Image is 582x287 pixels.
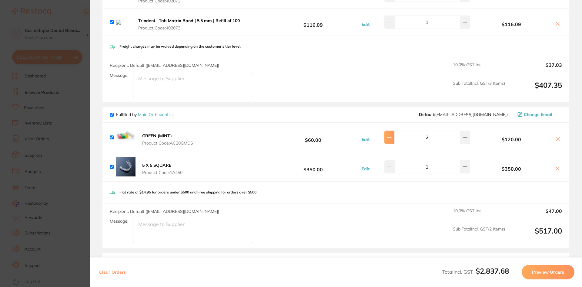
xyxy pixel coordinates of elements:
label: Message: [110,219,128,224]
button: Clear Orders [97,265,128,279]
span: Product Code: 1A450 [142,170,182,175]
span: 10.0 % GST Incl. [453,208,505,222]
output: $407.35 [510,81,562,97]
b: $60.00 [268,132,358,143]
b: $120.00 [472,137,551,142]
span: Sub Total Incl. GST ( 2 Items) [453,227,505,243]
a: Main Orthodontics [138,112,174,117]
p: Fulfilled by [116,112,174,117]
img: M3djbzV2dQ [116,20,132,25]
p: Freight charges may be waived depending on the customer's tier level. [119,44,241,49]
output: $517.00 [510,227,562,243]
b: $350.00 [472,166,551,172]
button: Edit [360,166,371,172]
button: Change Email [516,112,562,117]
span: Recipient: Default ( [EMAIL_ADDRESS][DOMAIN_NAME] ) [110,209,219,214]
img: eGQyd3Y5YQ [116,128,135,147]
p: Flat rate of $14.95 for orders under $500 and Free shipping for orders over $500 [119,190,256,194]
img: YWl4ZTVldQ [116,157,135,176]
span: Product Code: AC20GMDS [142,141,193,145]
button: Triodent | Tab Matrix Band | 5.5 mm | Refill of 100 Product Code:402073 [136,18,246,31]
span: info@mainortho.com.au [419,112,508,117]
span: Recipient: Default ( [EMAIL_ADDRESS][DOMAIN_NAME] ) [110,63,219,68]
b: $116.09 [268,16,358,28]
span: 10.0 % GST Incl. [453,62,505,76]
button: GREEN (MINT) Product Code:AC20GMDS [140,133,195,146]
output: $47.00 [510,208,562,222]
span: Change Email [524,112,552,117]
span: Product Code: 402073 [138,26,244,30]
b: Default [419,112,434,117]
span: Sub Total Incl. GST ( 3 Items) [453,81,505,97]
output: $37.03 [510,62,562,76]
b: $350.00 [268,161,358,173]
b: 5 X 5 SQUARE [142,162,171,168]
b: $116.09 [472,22,551,27]
b: GREEN (MINT) [142,133,172,138]
button: 5 X 5 SQUARE Product Code:1A450 [140,162,184,175]
span: Total Incl. GST [442,269,509,275]
b: $2,837.68 [476,266,509,275]
label: Message: [110,73,128,78]
button: Preview Orders [522,265,574,279]
button: Edit [360,137,371,142]
button: Edit [360,22,371,27]
b: Triodent | Tab Matrix Band | 5.5 mm | Refill of 100 [138,18,240,23]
